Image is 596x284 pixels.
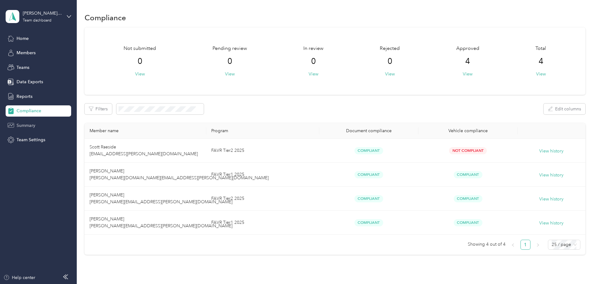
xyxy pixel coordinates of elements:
td: FAVR Tier1 2025 [206,163,319,187]
span: right [536,243,540,247]
div: Vehicle compliance [423,128,513,133]
span: Approved [456,45,479,52]
span: Compliance [17,108,41,114]
span: Data Exports [17,79,43,85]
span: 25 / page [552,240,577,249]
span: Showing 4 out of 4 [468,240,506,249]
span: Pending review [213,45,247,52]
span: In review [303,45,324,52]
span: 0 [311,56,316,66]
span: Scott Raeside [EMAIL_ADDRESS][PERSON_NAME][DOMAIN_NAME] [90,144,198,156]
div: Document compliance [324,128,413,133]
button: View history [539,148,564,155]
button: View history [539,220,564,227]
button: View history [539,196,564,203]
li: Next Page [533,240,543,250]
button: Edit columns [544,103,585,114]
iframe: Everlance-gr Chat Button Frame [561,249,596,284]
span: Not submitted [124,45,156,52]
span: Home [17,35,29,42]
button: Filters [85,103,112,114]
span: [PERSON_NAME] [PERSON_NAME][EMAIL_ADDRESS][PERSON_NAME][DOMAIN_NAME] [90,192,232,205]
a: 1 [521,240,530,249]
span: Compliant [454,195,482,202]
button: View [135,71,145,77]
span: Members [17,50,36,56]
span: 0 [227,56,232,66]
span: Summary [17,122,35,129]
th: Program [206,123,319,139]
div: Team dashboard [23,19,51,22]
span: left [511,243,515,247]
span: 4 [539,56,543,66]
span: Not Compliant [449,147,487,154]
span: Rejected [380,45,400,52]
th: Member name [85,123,206,139]
span: Team Settings [17,137,45,143]
button: View [463,71,472,77]
span: 0 [138,56,142,66]
button: View [536,71,546,77]
span: Compliant [354,147,383,154]
button: View [225,71,235,77]
h1: Compliance [85,14,126,21]
span: Compliant [354,195,383,202]
td: FAVR Tier2 2025 [206,187,319,211]
div: Page Size [548,240,580,250]
span: [PERSON_NAME] [PERSON_NAME][EMAIL_ADDRESS][PERSON_NAME][DOMAIN_NAME] [90,216,232,229]
button: View [385,71,395,77]
button: View [309,71,318,77]
span: Total [535,45,546,52]
button: View history [539,172,564,179]
span: Compliant [354,219,383,226]
button: right [533,240,543,250]
td: FAVR Tier2 2025 [206,139,319,163]
span: Teams [17,64,29,71]
span: Compliant [454,171,482,178]
li: Previous Page [508,240,518,250]
span: Compliant [354,171,383,178]
span: 4 [465,56,470,66]
td: FAVR Tier1 2025 [206,211,319,235]
span: Compliant [454,219,482,226]
span: 0 [388,56,392,66]
span: [PERSON_NAME] [PERSON_NAME][DOMAIN_NAME][EMAIL_ADDRESS][PERSON_NAME][DOMAIN_NAME] [90,168,269,181]
button: Help center [3,274,35,281]
button: left [508,240,518,250]
span: Reports [17,93,32,100]
div: [PERSON_NAME][EMAIL_ADDRESS][PERSON_NAME][DOMAIN_NAME] [23,10,62,17]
